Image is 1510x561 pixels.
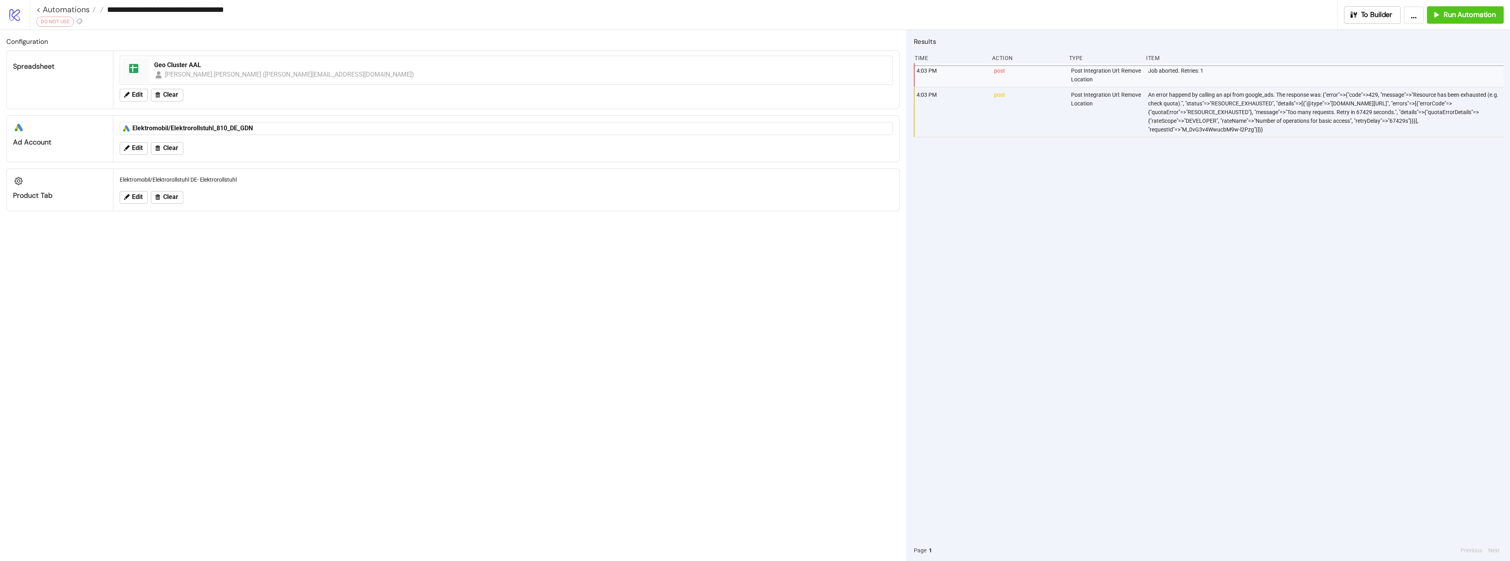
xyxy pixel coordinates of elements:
div: Post Integration Url: Remove Location [1070,63,1142,87]
button: Previous [1458,546,1484,555]
div: Time [914,51,985,66]
div: Item [1145,51,1504,66]
div: 4:03 PM [916,87,987,137]
button: Run Automation [1427,6,1504,24]
button: 1 [926,546,934,555]
div: 4:03 PM [916,63,987,87]
button: To Builder [1344,6,1401,24]
button: Clear [151,89,183,101]
div: Elektromobil/Elektrorollstuhl DE- Elektrorollstuhl [117,172,896,187]
div: Post Integration Url: Remove Location [1070,87,1142,137]
button: Edit [120,89,148,101]
div: post [993,63,1065,87]
button: ... [1404,6,1424,24]
span: Page [914,546,926,555]
button: Edit [120,142,148,155]
a: < Automations [36,6,96,13]
h2: Results [914,36,1504,47]
button: Edit [120,191,148,204]
div: Type [1068,51,1140,66]
div: post [993,87,1065,137]
h2: Configuration [6,36,900,47]
div: Product Tab [13,191,107,200]
span: Edit [132,144,143,152]
div: Spreadsheet [13,62,107,71]
span: Edit [132,193,143,201]
div: Job aborted. Retries: 1 [1147,63,1506,87]
span: Clear [163,144,178,152]
div: DO NOT USE [36,17,74,27]
div: Action [991,51,1063,66]
div: Ad Account [13,138,107,147]
span: To Builder [1361,10,1393,19]
span: Clear [163,91,178,98]
div: [PERSON_NAME].[PERSON_NAME] ([PERSON_NAME][EMAIL_ADDRESS][DOMAIN_NAME]) [165,69,414,79]
div: Geo Cluster AAL [154,61,888,69]
span: Edit [132,91,143,98]
button: Next [1486,546,1502,555]
button: Clear [151,191,183,204]
button: Clear [151,142,183,155]
span: Run Automation [1444,10,1496,19]
div: Elektromobil/Elektrorollstuhl_810_DE_GDN [132,124,512,133]
div: An error happend by calling an api from google_ads. The response was: {"error"=>{"code"=>429, "me... [1147,87,1506,137]
span: Clear [163,193,178,201]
